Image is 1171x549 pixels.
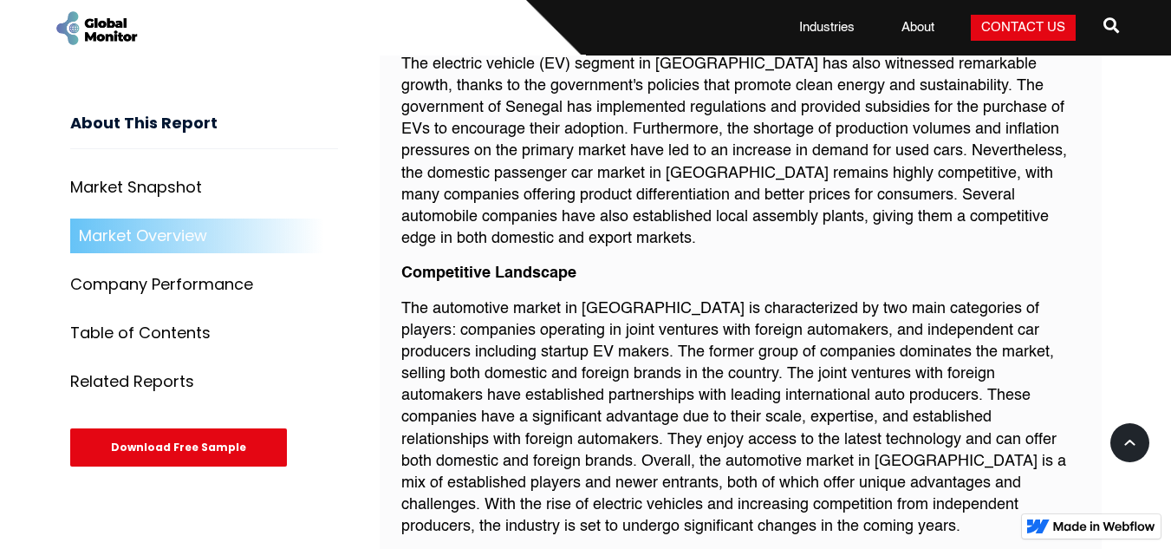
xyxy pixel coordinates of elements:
[70,429,287,467] div: Download Free Sample
[70,114,338,150] h3: About This Report
[891,19,945,36] a: About
[1053,521,1155,532] img: Made in Webflow
[70,219,338,254] a: Market Overview
[70,365,338,400] a: Related Reports
[53,9,140,48] a: home
[70,268,338,303] a: Company Performance
[70,171,338,206] a: Market Snapshot
[79,228,207,245] div: Market Overview
[70,180,202,197] div: Market Snapshot
[70,325,211,343] div: Table of Contents
[789,19,865,36] a: Industries
[70,317,338,351] a: Table of Contents
[1103,10,1119,45] a: 
[1103,13,1119,37] span: 
[401,298,1080,539] p: The automotive market in [GEOGRAPHIC_DATA] is characterized by two main categories of players: co...
[971,15,1076,41] a: Contact Us
[70,374,194,391] div: Related Reports
[401,54,1080,251] p: The electric vehicle (EV) segment in [GEOGRAPHIC_DATA] has also witnessed remarkable growth, than...
[401,265,576,281] strong: Competitive Landscape
[70,277,253,294] div: Company Performance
